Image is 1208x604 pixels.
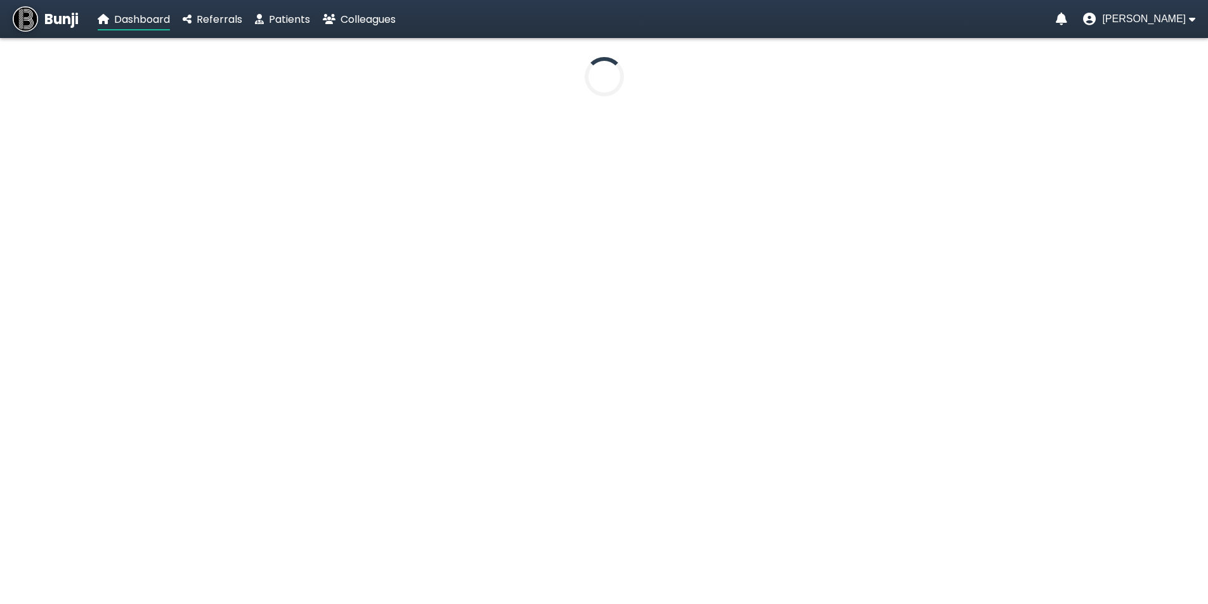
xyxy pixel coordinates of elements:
span: Dashboard [114,12,170,27]
span: Colleagues [341,12,396,27]
a: Colleagues [323,11,396,27]
span: [PERSON_NAME] [1102,13,1186,25]
a: Patients [255,11,310,27]
a: Bunji [13,6,79,32]
a: Notifications [1056,13,1067,25]
a: Dashboard [98,11,170,27]
span: Referrals [197,12,242,27]
img: Bunji Dental Referral Management [13,6,38,32]
span: Patients [269,12,310,27]
span: Bunji [44,9,79,30]
a: Referrals [183,11,242,27]
button: User menu [1083,13,1195,25]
